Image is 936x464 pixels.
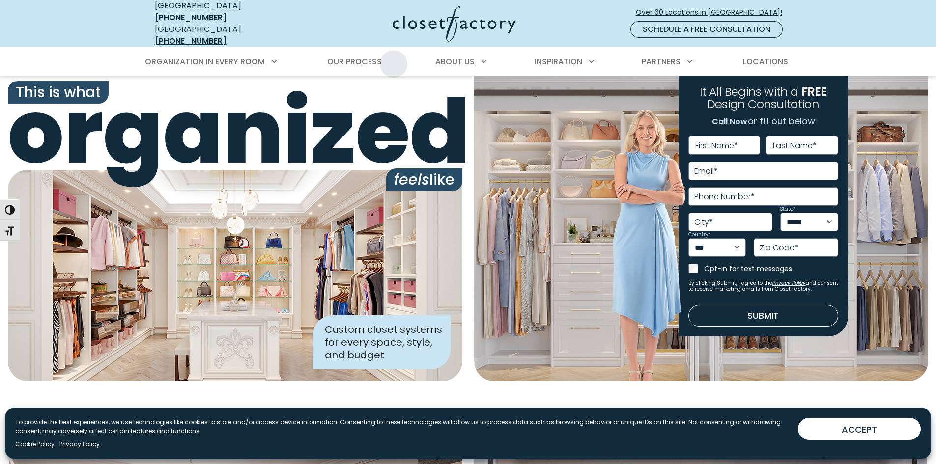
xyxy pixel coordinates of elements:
[743,56,788,67] span: Locations
[642,56,681,67] span: Partners
[138,48,798,76] nav: Primary Menu
[394,169,429,190] i: feels
[155,24,297,47] div: [GEOGRAPHIC_DATA]
[15,440,55,449] a: Cookie Policy
[635,4,791,21] a: Over 60 Locations in [GEOGRAPHIC_DATA]!
[145,56,265,67] span: Organization in Every Room
[798,418,921,440] button: ACCEPT
[435,56,475,67] span: About Us
[535,56,582,67] span: Inspiration
[313,315,451,369] div: Custom closet systems for every space, style, and budget
[636,7,790,18] span: Over 60 Locations in [GEOGRAPHIC_DATA]!
[630,21,783,38] a: Schedule a Free Consultation
[8,170,462,381] img: Closet Factory designed closet
[155,35,227,47] a: [PHONE_NUMBER]
[393,6,516,42] img: Closet Factory Logo
[386,168,462,191] span: like
[59,440,100,449] a: Privacy Policy
[8,88,462,176] span: organized
[327,56,382,67] span: Our Process
[155,12,227,23] a: [PHONE_NUMBER]
[15,418,790,436] p: To provide the best experiences, we use technologies like cookies to store and/or access device i...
